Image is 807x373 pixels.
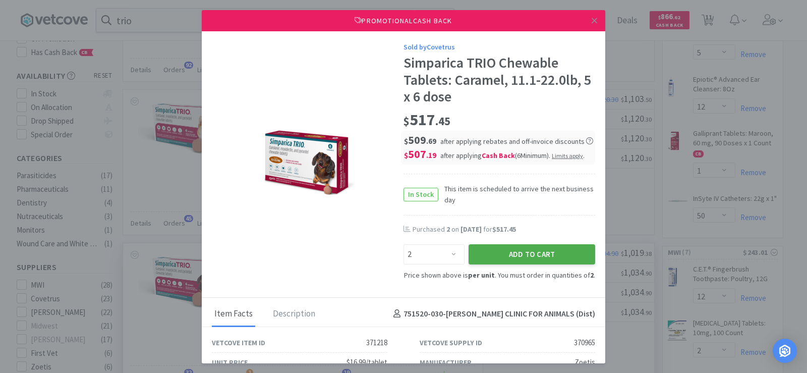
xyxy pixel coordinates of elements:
span: after applying rebates and off-invoice discounts [440,137,593,146]
span: $517.45 [492,225,516,234]
div: Vetcove Supply ID [420,337,482,348]
i: Cash Back [482,151,515,160]
span: . 45 [435,114,450,128]
div: Simparica TRIO Chewable Tablets: Caramel, 11.1-22.0lb, 5 x 6 dose [403,55,595,105]
div: Vetcove Item ID [212,337,265,348]
div: Sold by Covetrus [403,41,595,52]
div: Open Intercom Messenger [773,339,797,363]
span: $ [404,150,408,160]
div: Manufacturer [420,357,472,368]
span: . 19 [426,150,436,160]
span: ( 6 Minimum) [515,151,549,160]
span: Limits apply [552,152,583,159]
strong: per unit [468,271,495,280]
div: 370965 [574,337,595,349]
span: In Stock [404,188,438,201]
div: Item Facts [212,302,255,327]
strong: 2 [590,271,594,280]
span: . 69 [426,136,436,146]
img: f739727d575042c1bfb4e8480b19eeac_370965.png [259,98,356,224]
span: after applying . [440,151,585,160]
div: $16.99/tablet [347,356,387,368]
span: This item is scheduled to arrive the next business day [438,183,595,206]
span: 517 [403,110,450,130]
div: Unit Price [212,357,248,368]
span: $ [404,136,408,146]
span: $ [403,114,410,128]
h4: 751520-030 - [PERSON_NAME] CLINIC FOR ANIMALS (Dist) [389,307,595,321]
div: Description [270,302,318,327]
div: . [552,151,585,160]
span: 507 [404,147,436,161]
div: Zoetis [574,356,595,368]
span: 509 [404,133,436,147]
div: 371218 [366,337,387,349]
div: Price shown above is . You must order in quantities of . [403,270,595,281]
div: Purchased on for [413,225,595,235]
span: [DATE] [460,225,482,234]
div: Promotional Cash Back [202,10,605,31]
button: Add to Cart [469,244,595,264]
span: 2 [446,225,450,234]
